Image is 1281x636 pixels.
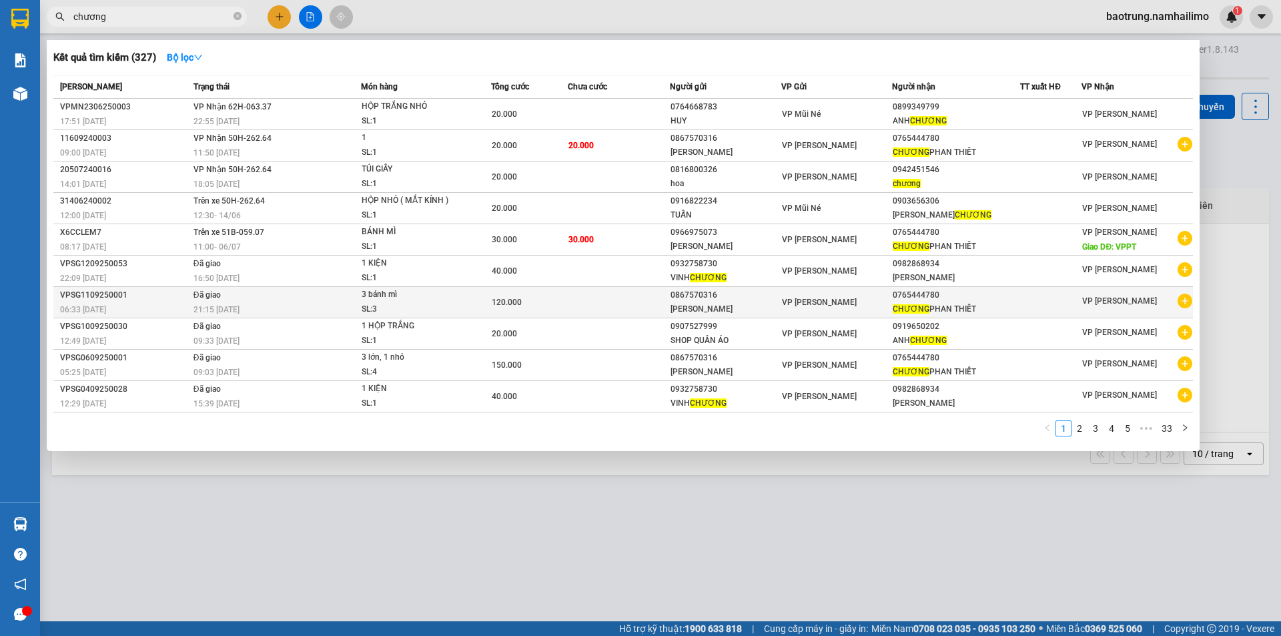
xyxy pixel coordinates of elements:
[362,225,462,240] div: BÁNH MÌ
[362,194,462,208] div: HỘP NHỎ ( MẮT KÍNH )
[893,114,1019,128] div: ANH
[893,131,1019,145] div: 0765444780
[893,365,1019,379] div: PHAN THIẾT
[492,392,517,401] span: 40.000
[492,172,517,182] span: 20.000
[362,319,462,334] div: 1 HỘP TRẮNG
[362,114,462,129] div: SL: 1
[1082,139,1157,149] span: VP [PERSON_NAME]
[782,204,821,213] span: VP Mũi Né
[910,336,947,345] span: CHƯƠNG
[362,350,462,365] div: 3 lớn, 1 nhỏ
[893,271,1019,285] div: [PERSON_NAME]
[1056,421,1071,436] a: 1
[14,578,27,591] span: notification
[1082,109,1157,119] span: VP [PERSON_NAME]
[1020,82,1061,91] span: TT xuất HĐ
[782,266,857,276] span: VP [PERSON_NAME]
[671,320,780,334] div: 0907527999
[362,396,462,411] div: SL: 1
[670,82,707,91] span: Người gửi
[893,257,1019,271] div: 0982868934
[53,51,156,65] h3: Kết quả tìm kiếm ( 327 )
[893,100,1019,114] div: 0899349799
[193,82,230,91] span: Trạng thái
[362,240,462,254] div: SL: 1
[568,82,607,91] span: Chưa cước
[362,162,462,177] div: TÚI GIẤY
[671,396,780,410] div: VINH
[893,302,1019,316] div: PHAN THIẾT
[492,329,517,338] span: 20.000
[1178,262,1192,277] span: plus-circle
[1088,421,1103,436] a: 3
[1082,359,1157,368] span: VP [PERSON_NAME]
[1136,420,1157,436] li: Next 5 Pages
[362,131,462,145] div: 1
[193,274,240,283] span: 16:50 [DATE]
[893,304,929,314] span: CHƯƠNG
[14,608,27,621] span: message
[1181,424,1189,432] span: right
[60,100,189,114] div: VPMN2306250003
[1082,82,1114,91] span: VP Nhận
[1178,137,1192,151] span: plus-circle
[60,163,189,177] div: 20507240016
[492,235,517,244] span: 30.000
[362,145,462,160] div: SL: 1
[1082,204,1157,213] span: VP [PERSON_NAME]
[671,114,780,128] div: HUY
[893,242,929,251] span: CHƯƠNG
[193,290,221,300] span: Đã giao
[671,351,780,365] div: 0867570316
[671,240,780,254] div: [PERSON_NAME]
[193,228,264,237] span: Trên xe 51B-059.07
[156,47,213,68] button: Bộ lọcdown
[893,163,1019,177] div: 0942451546
[14,548,27,561] span: question-circle
[1082,228,1157,237] span: VP [PERSON_NAME]
[1120,420,1136,436] li: 5
[13,87,27,101] img: warehouse-icon
[671,288,780,302] div: 0867570316
[193,180,240,189] span: 18:05 [DATE]
[492,266,517,276] span: 40.000
[1039,420,1055,436] button: left
[568,235,594,244] span: 30.000
[492,360,522,370] span: 150.000
[362,99,462,114] div: HỘP TRẮNG NHỎ
[362,302,462,317] div: SL: 3
[671,302,780,316] div: [PERSON_NAME]
[193,322,221,331] span: Đã giao
[60,148,106,157] span: 09:00 [DATE]
[362,365,462,380] div: SL: 4
[362,208,462,223] div: SL: 1
[492,109,517,119] span: 20.000
[13,53,27,67] img: solution-icon
[193,259,221,268] span: Đã giao
[893,382,1019,396] div: 0982868934
[1039,420,1055,436] li: Previous Page
[893,396,1019,410] div: [PERSON_NAME]
[1082,265,1157,274] span: VP [PERSON_NAME]
[782,329,857,338] span: VP [PERSON_NAME]
[893,288,1019,302] div: 0765444780
[782,298,857,307] span: VP [PERSON_NAME]
[60,288,189,302] div: VPSG1109250001
[234,12,242,20] span: close-circle
[167,52,203,63] strong: Bộ lọc
[690,273,727,282] span: CHƯƠNG
[1082,296,1157,306] span: VP [PERSON_NAME]
[671,131,780,145] div: 0867570316
[671,177,780,191] div: hoa
[893,351,1019,365] div: 0765444780
[11,9,29,29] img: logo-vxr
[60,382,189,396] div: VPSG0409250028
[1178,294,1192,308] span: plus-circle
[193,102,272,111] span: VP Nhận 62H-063.37
[568,141,594,150] span: 20.000
[671,257,780,271] div: 0932758730
[193,211,241,220] span: 12:30 - 14/06
[361,82,398,91] span: Món hàng
[1104,421,1119,436] a: 4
